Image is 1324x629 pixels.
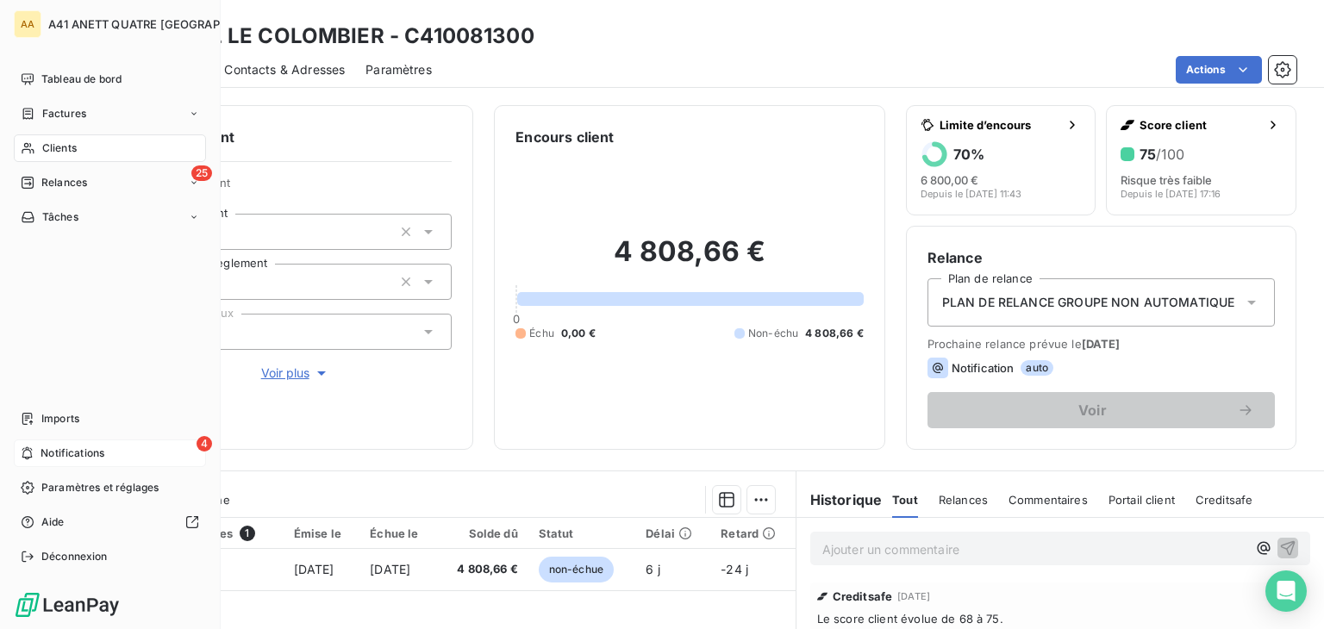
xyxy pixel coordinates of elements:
[539,557,614,582] span: non-échue
[41,480,159,495] span: Paramètres et réglages
[897,591,930,601] span: [DATE]
[41,549,108,564] span: Déconnexion
[796,489,883,510] h6: Historique
[447,526,518,540] div: Solde dû
[48,17,278,31] span: A41 ANETT QUATRE [GEOGRAPHIC_DATA]
[1196,493,1253,507] span: Creditsafe
[646,562,659,576] span: 6 j
[1156,146,1184,163] span: /100
[833,589,893,603] span: Creditsafe
[1265,570,1307,612] div: Open Intercom Messenger
[515,127,614,147] h6: Encours client
[927,392,1275,428] button: Voir
[940,118,1059,132] span: Limite d’encours
[139,176,452,200] span: Propriétés Client
[370,562,410,576] span: [DATE]
[927,337,1275,351] span: Prochaine relance prévue le
[42,209,78,225] span: Tâches
[197,436,212,452] span: 4
[41,175,87,190] span: Relances
[224,61,345,78] span: Contacts & Adresses
[952,361,1015,375] span: Notification
[1121,173,1212,187] span: Risque très faible
[1140,118,1259,132] span: Score client
[191,165,212,181] span: 25
[104,127,452,147] h6: Informations client
[515,234,863,286] h2: 4 808,66 €
[953,146,984,163] h6: 70 %
[14,591,121,619] img: Logo LeanPay
[1176,56,1262,84] button: Actions
[370,526,427,540] div: Échue le
[14,10,41,38] div: AA
[294,562,334,576] span: [DATE]
[42,106,86,121] span: Factures
[152,21,534,52] h3: HOTEL LE COLOMBIER - C410081300
[365,61,432,78] span: Paramètres
[41,72,122,87] span: Tableau de bord
[646,526,700,540] div: Délai
[42,140,77,156] span: Clients
[539,526,626,540] div: Statut
[513,312,520,326] span: 0
[240,526,255,541] span: 1
[139,364,452,383] button: Voir plus
[927,247,1275,268] h6: Relance
[1082,337,1121,351] span: [DATE]
[1121,189,1221,199] span: Depuis le [DATE] 17:16
[948,403,1237,417] span: Voir
[921,173,978,187] span: 6 800,00 €
[721,526,784,540] div: Retard
[41,514,65,530] span: Aide
[817,612,1303,626] span: Le score client évolue de 68 à 75.
[1009,493,1088,507] span: Commentaires
[1021,360,1053,376] span: auto
[721,562,748,576] span: -24 j
[561,326,596,341] span: 0,00 €
[1106,105,1296,215] button: Score client75/100Risque très faibleDepuis le [DATE] 17:16
[447,561,518,578] span: 4 808,66 €
[1109,493,1175,507] span: Portail client
[805,326,864,341] span: 4 808,66 €
[294,526,350,540] div: Émise le
[1140,146,1184,163] h6: 75
[529,326,554,341] span: Échu
[14,508,206,536] a: Aide
[748,326,798,341] span: Non-échu
[261,364,330,382] span: Voir plus
[41,411,79,427] span: Imports
[41,445,104,461] span: Notifications
[942,294,1235,311] span: PLAN DE RELANCE GROUPE NON AUTOMATIQUE
[906,105,1096,215] button: Limite d’encours70%6 800,00 €Depuis le [DATE] 11:43
[892,493,918,507] span: Tout
[939,493,988,507] span: Relances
